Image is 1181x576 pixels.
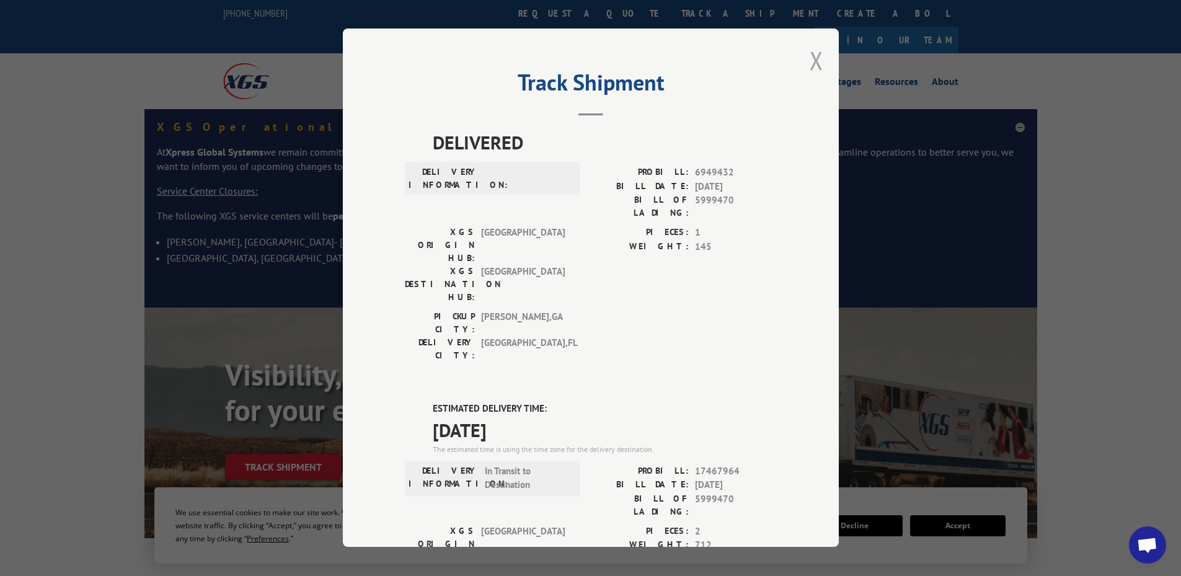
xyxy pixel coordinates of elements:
[695,539,777,553] span: 712
[695,525,777,539] span: 2
[591,194,689,220] label: BILL OF LADING:
[481,525,565,564] span: [GEOGRAPHIC_DATA]
[409,464,479,492] label: DELIVERY INFORMATION:
[695,464,777,479] span: 17467964
[405,337,475,363] label: DELIVERY CITY:
[405,525,475,564] label: XGS ORIGIN HUB:
[485,464,568,492] span: In Transit to Destination
[591,525,689,539] label: PIECES:
[405,74,777,97] h2: Track Shipment
[810,44,823,77] button: Close modal
[481,311,565,337] span: [PERSON_NAME] , GA
[591,464,689,479] label: PROBILL:
[481,226,565,265] span: [GEOGRAPHIC_DATA]
[695,226,777,241] span: 1
[405,226,475,265] label: XGS ORIGIN HUB:
[695,180,777,194] span: [DATE]
[433,416,777,444] span: [DATE]
[481,265,565,304] span: [GEOGRAPHIC_DATA]
[433,129,777,157] span: DELIVERED
[591,492,689,518] label: BILL OF LADING:
[695,194,777,220] span: 5999470
[591,479,689,493] label: BILL DATE:
[1129,526,1166,564] a: Open chat
[695,166,777,180] span: 6949432
[695,492,777,518] span: 5999470
[433,444,777,455] div: The estimated time is using the time zone for the delivery destination.
[591,166,689,180] label: PROBILL:
[591,539,689,553] label: WEIGHT:
[591,240,689,254] label: WEIGHT:
[591,180,689,194] label: BILL DATE:
[433,402,777,417] label: ESTIMATED DELIVERY TIME:
[695,240,777,254] span: 145
[409,166,479,192] label: DELIVERY INFORMATION:
[695,479,777,493] span: [DATE]
[481,337,565,363] span: [GEOGRAPHIC_DATA] , FL
[405,265,475,304] label: XGS DESTINATION HUB:
[405,311,475,337] label: PICKUP CITY:
[591,226,689,241] label: PIECES:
